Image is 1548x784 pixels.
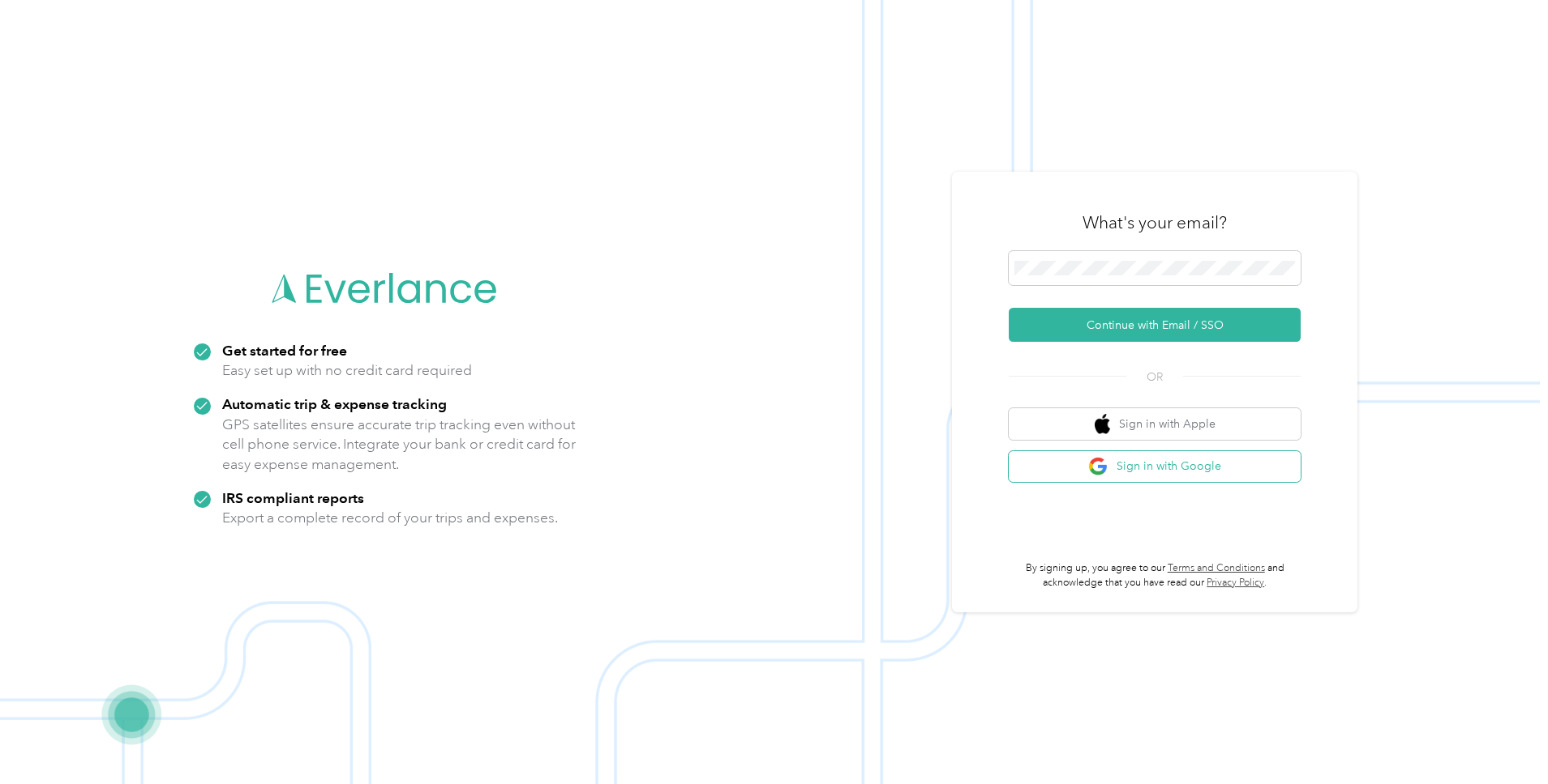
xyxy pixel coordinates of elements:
[222,342,347,359] strong: Get started for free
[222,415,577,475] p: GPS satellites ensure accurate trip tracking even without cell phone service. Integrate your bank...
[222,395,447,412] strong: Automatic trip & expense tracking
[222,489,364,506] strong: IRS compliant reports
[1009,308,1301,342] button: Continue with Email / SSO
[1088,457,1108,477] img: google logo
[1168,562,1265,574] a: Terms and Conditions
[222,508,558,528] p: Export a complete record of your trips and expenses.
[1095,414,1111,434] img: apple logo
[1207,577,1264,589] a: Privacy Policy
[1126,369,1183,386] span: OR
[1009,561,1301,590] p: By signing up, you agree to our and acknowledge that you have read our .
[222,360,472,381] p: Easy set up with no credit card required
[1009,408,1301,440] button: apple logoSign in with Apple
[1457,693,1548,784] iframe: Everlance-gr Chat Button Frame
[1009,451,1301,483] button: google logoSign in with Google
[1083,211,1227,234] h3: What's your email?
